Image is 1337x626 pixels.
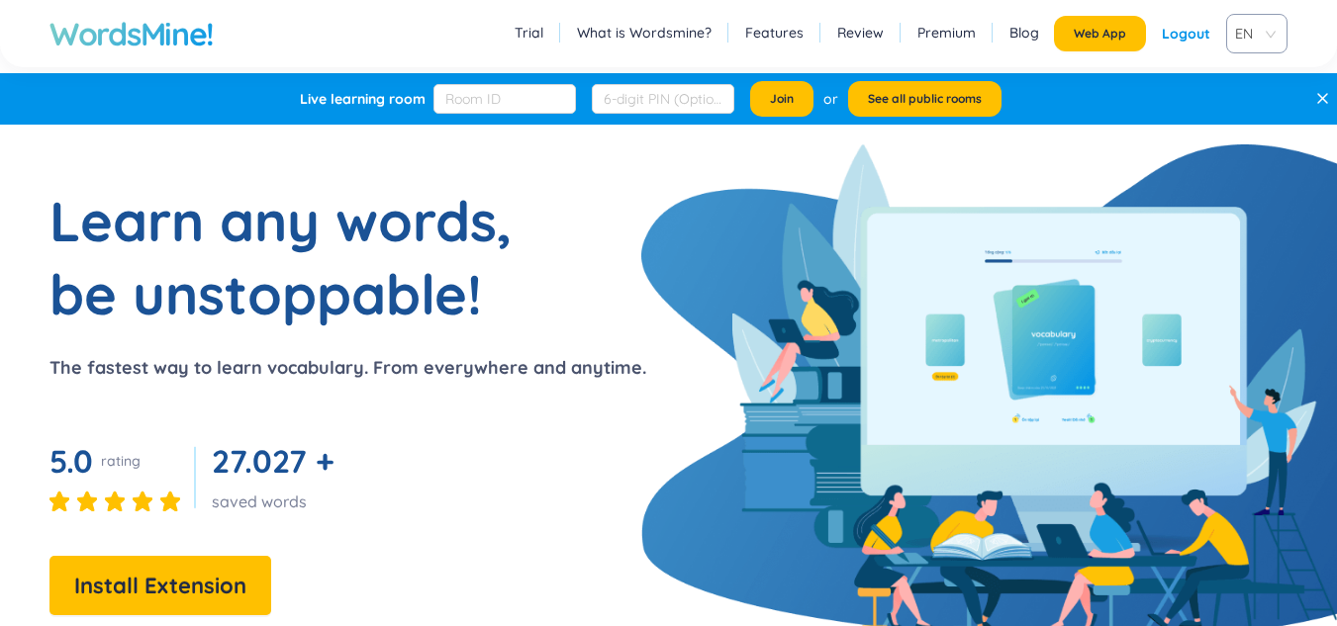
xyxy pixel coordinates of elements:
span: 5.0 [49,441,93,481]
button: Install Extension [49,556,271,615]
span: 27.027 + [212,441,334,481]
a: Features [745,23,804,43]
input: 6-digit PIN (Optional) [592,84,734,114]
a: Review [837,23,884,43]
span: Web App [1074,26,1126,42]
a: What is Wordsmine? [577,23,712,43]
div: or [823,88,838,110]
a: Premium [917,23,976,43]
span: VIE [1235,19,1271,48]
span: Join [770,91,794,107]
div: Live learning room [300,89,426,109]
p: The fastest way to learn vocabulary. From everywhere and anytime. [49,354,646,382]
span: Install Extension [74,569,246,603]
div: Logout [1162,16,1210,51]
a: WordsMine! [49,14,214,53]
a: Install Extension [49,578,271,597]
div: rating [101,451,141,471]
button: Web App [1054,16,1146,51]
input: Room ID [433,84,576,114]
button: Join [750,81,813,117]
button: See all public rooms [848,81,1002,117]
h1: Learn any words, be unstoppable! [49,184,544,330]
a: Trial [515,23,543,43]
div: saved words [212,491,341,512]
span: See all public rooms [868,91,982,107]
a: Blog [1009,23,1039,43]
